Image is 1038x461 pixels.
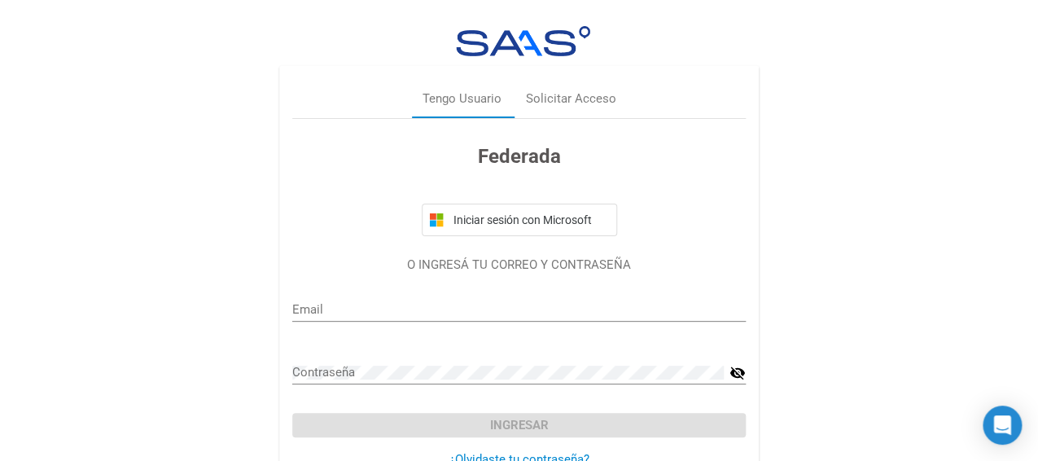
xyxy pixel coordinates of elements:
[450,213,610,226] span: Iniciar sesión con Microsoft
[292,142,746,171] h3: Federada
[983,406,1022,445] div: Open Intercom Messenger
[292,256,746,274] p: O INGRESÁ TU CORREO Y CONTRASEÑA
[292,413,746,437] button: Ingresar
[729,363,746,383] mat-icon: visibility_off
[526,90,616,108] div: Solicitar Acceso
[422,204,617,236] button: Iniciar sesión con Microsoft
[423,90,501,108] div: Tengo Usuario
[490,418,549,432] span: Ingresar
